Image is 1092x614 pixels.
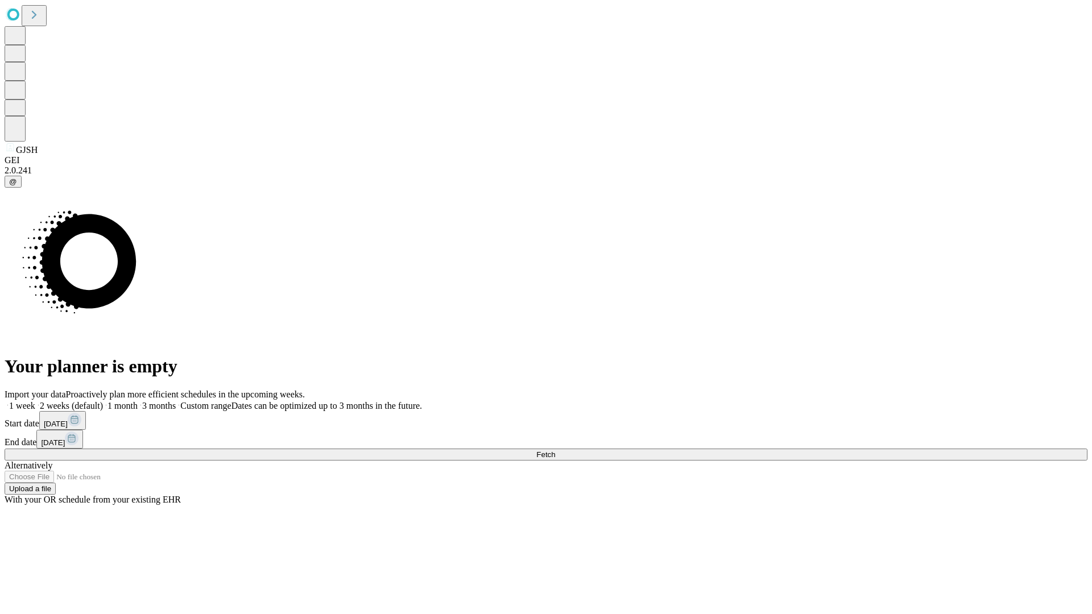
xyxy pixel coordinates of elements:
span: GJSH [16,145,38,155]
span: Fetch [536,450,555,459]
div: 2.0.241 [5,165,1087,176]
span: Custom range [180,401,231,410]
div: GEI [5,155,1087,165]
span: [DATE] [44,420,68,428]
span: Dates can be optimized up to 3 months in the future. [231,401,422,410]
div: Start date [5,411,1087,430]
button: Fetch [5,449,1087,460]
span: With your OR schedule from your existing EHR [5,495,181,504]
span: @ [9,177,17,186]
span: 1 month [107,401,138,410]
span: 2 weeks (default) [40,401,103,410]
span: 1 week [9,401,35,410]
span: 3 months [142,401,176,410]
div: End date [5,430,1087,449]
button: @ [5,176,22,188]
span: [DATE] [41,438,65,447]
span: Alternatively [5,460,52,470]
span: Import your data [5,389,66,399]
button: [DATE] [36,430,83,449]
button: Upload a file [5,483,56,495]
span: Proactively plan more efficient schedules in the upcoming weeks. [66,389,305,399]
button: [DATE] [39,411,86,430]
h1: Your planner is empty [5,356,1087,377]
